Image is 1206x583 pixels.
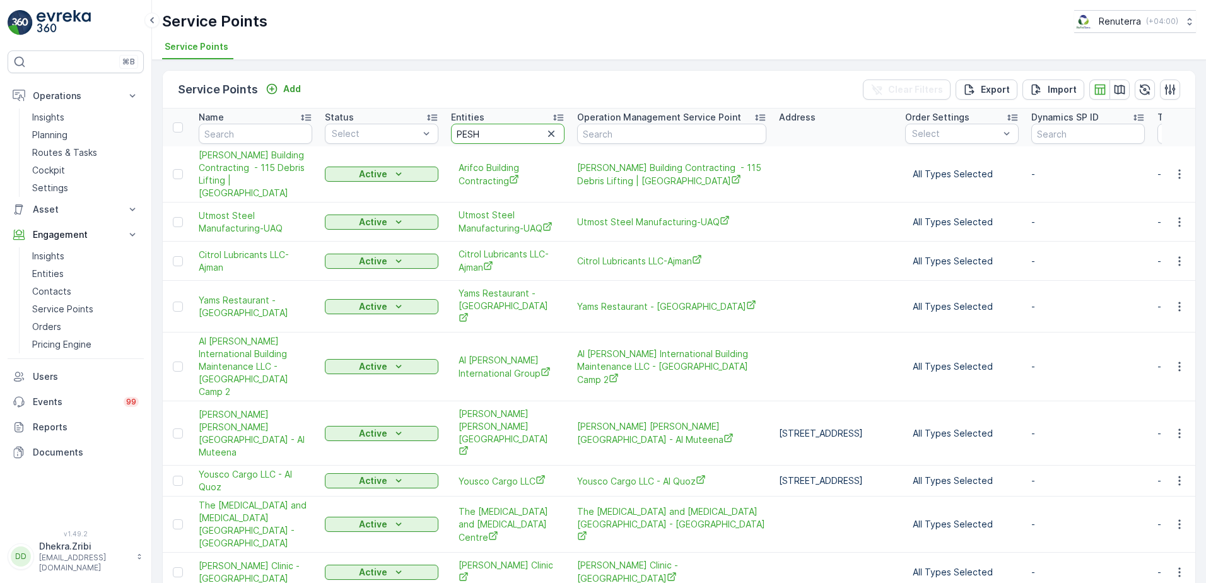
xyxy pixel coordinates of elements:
[199,294,312,319] a: Yams Restaurant - Karama
[459,354,557,380] a: Al Najma Al fareeda International Group
[199,294,312,319] span: Yams Restaurant - [GEOGRAPHIC_DATA]
[1025,281,1151,333] td: -
[359,566,387,579] p: Active
[577,348,766,386] a: Al Najma Al Fareeda International Building Maintenance LLC - Sonapur Camp 2
[325,473,438,488] button: Active
[577,215,766,228] a: Utmost Steel Manufacturing-UAQ
[199,209,312,235] span: Utmost Steel Manufacturing-UAQ
[981,83,1010,96] p: Export
[37,10,91,35] img: logo_light-DOdMpM7g.png
[199,335,312,398] a: Al Najma Al Fareeda International Building Maintenance LLC - Sonapur Camp 2
[8,83,144,109] button: Operations
[173,476,183,486] div: Toggle Row Selected
[32,182,68,194] p: Settings
[325,254,438,269] button: Active
[199,468,312,493] span: Yousco Cargo LLC - Al Quoz
[199,408,312,459] a: Yousaf Qumbar Al Ali Building - Al Muteena
[577,348,766,386] span: Al [PERSON_NAME] International Building Maintenance LLC - [GEOGRAPHIC_DATA] Camp 2
[359,518,387,531] p: Active
[779,111,816,124] p: Address
[451,124,565,144] input: Search
[1025,401,1151,466] td: -
[913,300,1011,313] p: All Types Selected
[33,421,139,433] p: Reports
[32,303,93,315] p: Service Points
[1022,79,1084,100] button: Import
[459,162,557,187] span: Arifco Building Contracting
[905,111,969,124] p: Order Settings
[126,397,136,407] p: 99
[8,540,144,573] button: DDDhekra.Zribi[EMAIL_ADDRESS][DOMAIN_NAME]
[173,169,183,179] div: Toggle Row Selected
[8,440,144,465] a: Documents
[913,216,1011,228] p: All Types Selected
[173,302,183,312] div: Toggle Row Selected
[577,300,766,313] a: Yams Restaurant - Karama
[577,162,766,187] a: Arifco Building Contracting - 115 Debris Lifting | Barari
[459,408,557,459] span: [PERSON_NAME] [PERSON_NAME][GEOGRAPHIC_DATA]
[577,162,766,187] span: [PERSON_NAME] Building Contracting - 115 Debris Lifting | [GEOGRAPHIC_DATA]
[39,553,130,573] p: [EMAIL_ADDRESS][DOMAIN_NAME]
[33,90,119,102] p: Operations
[11,546,31,567] div: DD
[1025,146,1151,203] td: -
[773,401,899,466] td: [STREET_ADDRESS]
[577,420,766,446] a: Yousaf Qumbar Al Ali Building - Al Muteena
[27,265,144,283] a: Entities
[325,111,354,124] p: Status
[32,338,91,351] p: Pricing Engine
[162,11,267,32] p: Service Points
[32,268,64,280] p: Entities
[33,396,116,408] p: Events
[913,360,1011,373] p: All Types Selected
[577,124,766,144] input: Search
[27,318,144,336] a: Orders
[913,427,1011,440] p: All Types Selected
[8,222,144,247] button: Engagement
[27,179,144,197] a: Settings
[359,300,387,313] p: Active
[359,168,387,180] p: Active
[359,427,387,440] p: Active
[32,321,61,333] p: Orders
[27,336,144,353] a: Pricing Engine
[459,474,557,488] a: Yousco Cargo LLC
[27,126,144,144] a: Planning
[1048,83,1077,96] p: Import
[912,127,999,140] p: Select
[27,247,144,265] a: Insights
[332,127,419,140] p: Select
[173,362,183,372] div: Toggle Row Selected
[32,129,67,141] p: Planning
[325,167,438,182] button: Active
[8,530,144,538] span: v 1.49.2
[913,566,1011,579] p: All Types Selected
[863,79,951,100] button: Clear Filters
[32,164,65,177] p: Cockpit
[459,354,557,380] span: Al [PERSON_NAME] International Group
[173,428,183,439] div: Toggle Row Selected
[577,254,766,268] a: Citrol Lubricants LLC-Ajman
[33,446,139,459] p: Documents
[956,79,1017,100] button: Export
[283,83,301,95] p: Add
[459,248,557,274] a: Citrol Lubricants LLC-Ajman
[913,255,1011,268] p: All Types Selected
[199,149,312,199] span: [PERSON_NAME] Building Contracting - 115 Debris Lifting | [GEOGRAPHIC_DATA]
[325,565,438,580] button: Active
[325,215,438,230] button: Active
[199,111,224,124] p: Name
[577,300,766,313] span: Yams Restaurant - [GEOGRAPHIC_DATA]
[459,505,557,544] span: The [MEDICAL_DATA] and [MEDICAL_DATA] Centre
[173,567,183,577] div: Toggle Row Selected
[325,299,438,314] button: Active
[359,474,387,487] p: Active
[459,287,557,326] a: Yams Restaurant - Karama
[8,415,144,440] a: Reports
[773,466,899,497] td: [STREET_ADDRESS]
[459,408,557,459] a: Yousaf Qumbar Al Ali Building
[913,474,1011,487] p: All Types Selected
